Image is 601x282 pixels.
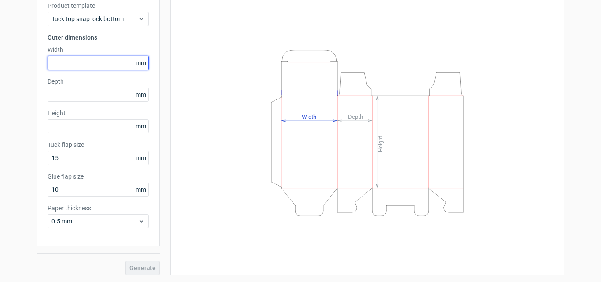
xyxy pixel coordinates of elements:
[133,151,148,165] span: mm
[48,204,149,212] label: Paper thickness
[133,56,148,70] span: mm
[51,217,138,226] span: 0.5 mm
[48,1,149,10] label: Product template
[48,140,149,149] label: Tuck flap size
[48,77,149,86] label: Depth
[51,15,138,23] span: Tuck top snap lock bottom
[302,113,316,120] tspan: Width
[48,45,149,54] label: Width
[377,136,384,152] tspan: Height
[133,183,148,196] span: mm
[48,109,149,117] label: Height
[48,172,149,181] label: Glue flap size
[48,33,149,42] h3: Outer dimensions
[348,113,363,120] tspan: Depth
[133,120,148,133] span: mm
[133,88,148,101] span: mm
